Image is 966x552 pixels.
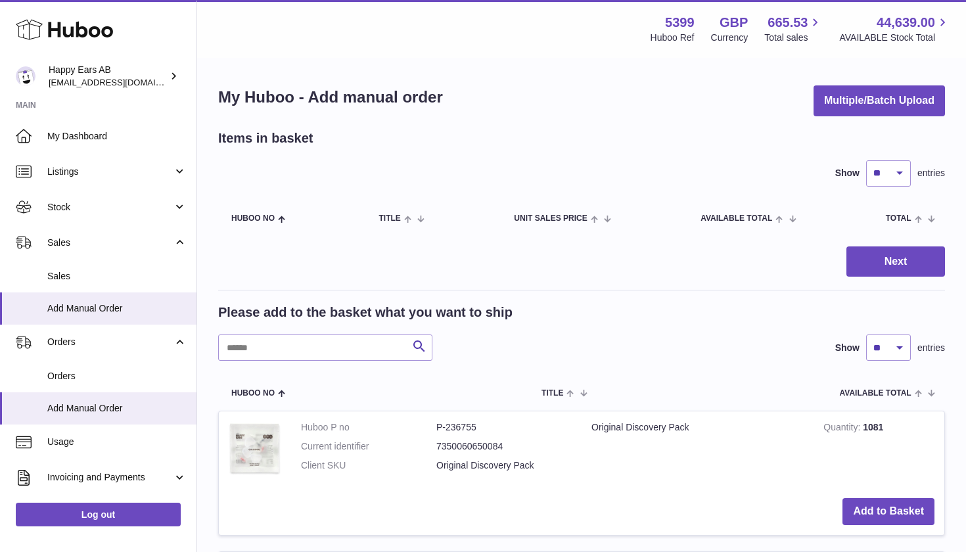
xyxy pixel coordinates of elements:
[917,167,945,179] span: entries
[840,389,911,398] span: AVAILABLE Total
[835,342,860,354] label: Show
[301,440,436,453] dt: Current identifier
[768,14,808,32] span: 665.53
[379,214,400,223] span: Title
[47,130,187,143] span: My Dashboard
[701,214,772,223] span: AVAILABLE Total
[16,66,35,86] img: 3pl@happyearsearplugs.com
[514,214,587,223] span: Unit Sales Price
[886,214,911,223] span: Total
[720,14,748,32] strong: GBP
[917,342,945,354] span: entries
[47,336,173,348] span: Orders
[814,411,944,488] td: 1081
[436,421,572,434] dd: P-236755
[582,411,814,488] td: Original Discovery Pack
[814,85,945,116] button: Multiple/Batch Upload
[218,129,313,147] h2: Items in basket
[301,459,436,472] dt: Client SKU
[301,421,436,434] dt: Huboo P no
[764,32,823,44] span: Total sales
[47,237,173,249] span: Sales
[823,422,863,436] strong: Quantity
[49,64,167,89] div: Happy Ears AB
[231,389,275,398] span: Huboo no
[47,302,187,315] span: Add Manual Order
[47,471,173,484] span: Invoicing and Payments
[47,201,173,214] span: Stock
[835,167,860,179] label: Show
[218,87,443,108] h1: My Huboo - Add manual order
[877,14,935,32] span: 44,639.00
[47,402,187,415] span: Add Manual Order
[47,270,187,283] span: Sales
[49,77,193,87] span: [EMAIL_ADDRESS][DOMAIN_NAME]
[229,421,281,475] img: Original Discovery Pack
[541,389,563,398] span: Title
[436,459,572,472] dd: Original Discovery Pack
[231,214,275,223] span: Huboo no
[47,166,173,178] span: Listings
[842,498,934,525] button: Add to Basket
[16,503,181,526] a: Log out
[839,14,950,44] a: 44,639.00 AVAILABLE Stock Total
[846,246,945,277] button: Next
[839,32,950,44] span: AVAILABLE Stock Total
[764,14,823,44] a: 665.53 Total sales
[218,304,513,321] h2: Please add to the basket what you want to ship
[711,32,748,44] div: Currency
[665,14,695,32] strong: 5399
[436,440,572,453] dd: 7350060650084
[47,370,187,382] span: Orders
[47,436,187,448] span: Usage
[651,32,695,44] div: Huboo Ref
